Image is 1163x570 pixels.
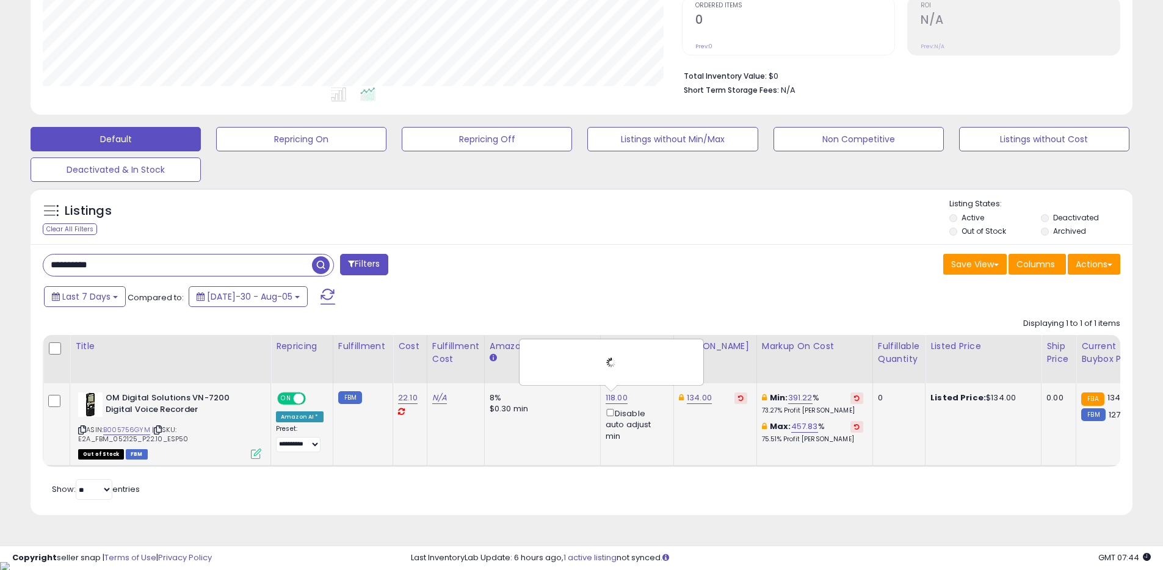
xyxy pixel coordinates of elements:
div: Fulfillable Quantity [878,340,920,366]
span: OFF [304,394,324,404]
p: 73.27% Profit [PERSON_NAME] [762,406,863,415]
button: Filters [340,254,388,275]
h2: N/A [921,13,1120,29]
a: Terms of Use [104,552,156,563]
a: 1 active listing [563,552,617,563]
div: Last InventoryLab Update: 6 hours ago, not synced. [411,552,1151,564]
th: The percentage added to the cost of goods (COGS) that forms the calculator for Min & Max prices. [756,335,872,383]
div: Title [75,340,266,353]
h5: Listings [65,203,112,220]
small: Prev: 0 [695,43,712,50]
button: Columns [1009,254,1066,275]
h2: 0 [695,13,894,29]
div: Clear All Filters [43,223,97,235]
small: Prev: N/A [921,43,944,50]
div: % [762,421,863,444]
div: Amazon AI * [276,411,324,422]
button: Repricing Off [402,127,572,151]
button: Last 7 Days [44,286,126,307]
label: Active [962,212,984,223]
span: Compared to: [128,292,184,303]
a: Privacy Policy [158,552,212,563]
div: Ship Price [1046,340,1071,366]
li: $0 [684,68,1111,82]
div: Disable auto adjust min [606,406,664,442]
div: Preset: [276,425,324,452]
div: ASIN: [78,392,261,458]
span: ON [278,394,294,404]
button: Actions [1068,254,1120,275]
img: 41cgqB2+HVL._SL40_.jpg [78,392,103,417]
button: Listings without Cost [959,127,1129,151]
a: 391.22 [788,392,813,404]
button: [DATE]-30 - Aug-05 [189,286,308,307]
div: $134.00 [930,392,1032,403]
div: 0 [878,392,916,403]
label: Out of Stock [962,226,1006,236]
span: [DATE]-30 - Aug-05 [207,290,292,303]
div: Repricing [276,340,328,353]
div: Amazon Fees [490,340,595,353]
a: 134.00 [687,392,712,404]
b: Min: [770,392,788,403]
div: $0.30 min [490,403,591,414]
b: Max: [770,420,791,432]
span: Last 7 Days [62,290,111,303]
p: 75.51% Profit [PERSON_NAME] [762,435,863,444]
div: Markup on Cost [762,340,868,353]
strong: Copyright [12,552,57,563]
a: 118.00 [606,392,628,404]
div: Cost [398,340,422,353]
b: Listed Price: [930,392,986,403]
span: | SKU: E2A_FBM_052125_P22.10_ESP50 [78,425,189,443]
div: Fulfillment Cost [432,340,479,366]
div: Current Buybox Price [1081,340,1144,366]
div: Listed Price [930,340,1036,353]
div: [PERSON_NAME] [679,340,752,353]
p: Listing States: [949,198,1132,210]
a: N/A [432,392,447,404]
small: Amazon Fees. [490,353,497,364]
div: Displaying 1 to 1 of 1 items [1023,318,1120,330]
div: 0.00 [1046,392,1067,403]
span: 134.55 [1107,392,1132,403]
small: FBM [338,391,362,404]
span: 2025-08-14 07:44 GMT [1098,552,1151,563]
button: Non Competitive [774,127,944,151]
span: Ordered Items [695,2,894,9]
button: Deactivated & In Stock [31,157,201,182]
span: Show: entries [52,483,140,495]
b: Short Term Storage Fees: [684,85,779,95]
span: N/A [781,84,795,96]
button: Repricing On [216,127,386,151]
a: 457.83 [791,420,818,433]
b: Total Inventory Value: [684,71,767,81]
span: All listings that are currently out of stock and unavailable for purchase on Amazon [78,449,124,460]
button: Default [31,127,201,151]
button: Save View [943,254,1007,275]
small: FBA [1081,392,1104,406]
div: seller snap | | [12,552,212,564]
span: ROI [921,2,1120,9]
span: Columns [1016,258,1055,270]
div: 8% [490,392,591,403]
small: FBM [1081,408,1105,421]
b: OM Digital Solutions VN-7200 Digital Voice Recorder [106,392,254,418]
span: FBM [126,449,148,460]
button: Listings without Min/Max [587,127,758,151]
div: % [762,392,863,415]
a: 22.10 [398,392,418,404]
div: Fulfillment [338,340,388,353]
span: 127.01 [1109,409,1130,420]
label: Deactivated [1053,212,1099,223]
a: B005756GYM [103,425,150,435]
label: Archived [1053,226,1086,236]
